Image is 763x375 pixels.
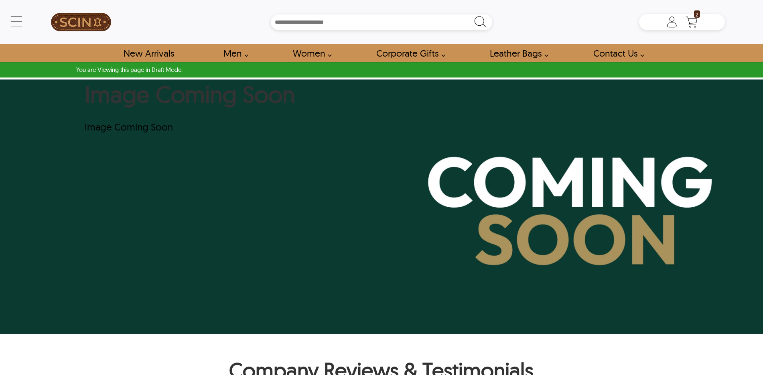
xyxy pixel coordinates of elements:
[481,44,553,62] a: Shop Leather Bags
[214,44,253,62] a: shop men's leather jackets
[51,4,111,40] img: SCIN
[584,44,649,62] a: contact-us
[85,121,295,133] div: Image Coming Soon
[114,44,183,62] a: Shop New Arrivals
[684,16,700,28] a: Shopping Cart
[85,79,295,113] h1: Image Coming Soon
[694,10,700,18] span: 2
[38,4,124,40] a: SCIN
[284,44,336,62] a: Shop Women Leather Jackets
[76,66,687,74] div: You are Viewing this page in Draft Mode.
[367,44,450,62] a: Shop Leather Corporate Gifts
